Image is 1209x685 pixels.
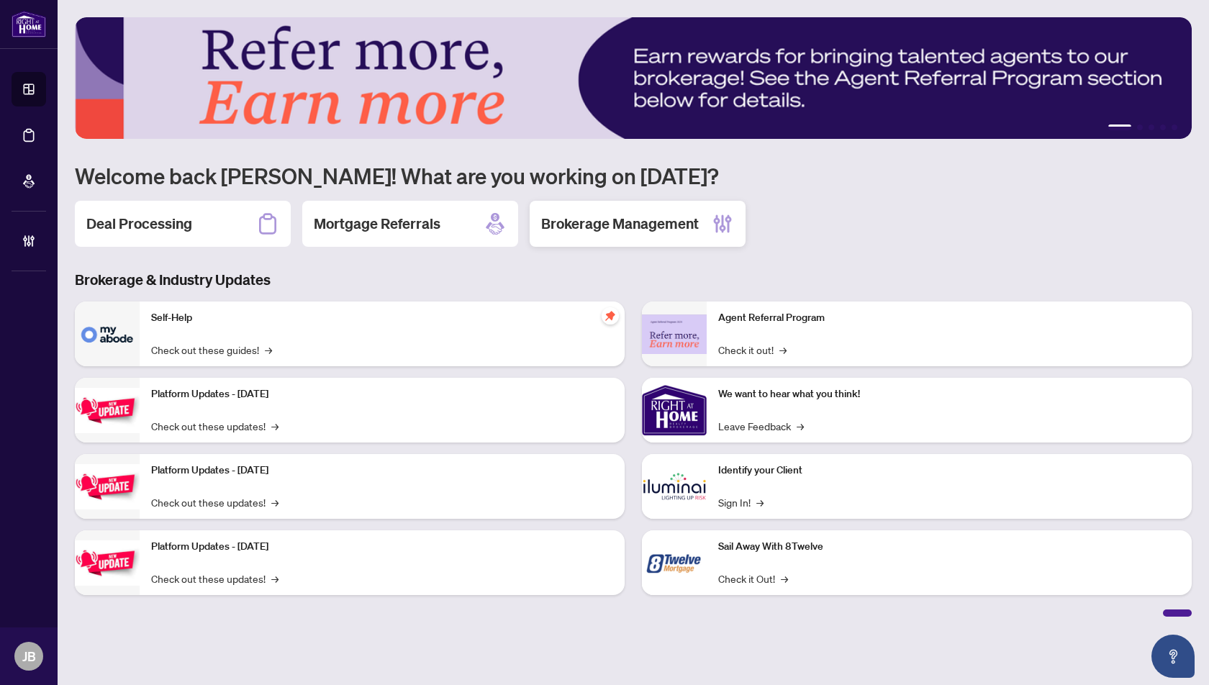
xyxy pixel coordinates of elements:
p: Identify your Client [718,463,1180,478]
span: → [271,418,279,434]
img: Platform Updates - June 23, 2025 [75,540,140,586]
a: Check out these updates!→ [151,571,279,586]
img: logo [12,11,46,37]
img: Identify your Client [642,454,707,519]
h2: Deal Processing [86,214,192,234]
button: 5 [1172,124,1177,130]
span: → [756,494,764,510]
a: Sign In!→ [718,494,764,510]
img: We want to hear what you think! [642,378,707,443]
button: 4 [1160,124,1166,130]
span: → [271,571,279,586]
span: → [265,342,272,358]
a: Check out these guides!→ [151,342,272,358]
h2: Mortgage Referrals [314,214,440,234]
img: Platform Updates - July 8, 2025 [75,464,140,509]
p: Sail Away With 8Twelve [718,539,1180,555]
span: JB [22,646,36,666]
p: Platform Updates - [DATE] [151,463,613,478]
a: Check out these updates!→ [151,494,279,510]
a: Check it Out!→ [718,571,788,586]
img: Slide 0 [75,17,1192,139]
p: Self-Help [151,310,613,326]
p: Agent Referral Program [718,310,1180,326]
span: → [271,494,279,510]
img: Self-Help [75,301,140,366]
p: Platform Updates - [DATE] [151,539,613,555]
a: Check it out!→ [718,342,787,358]
a: Check out these updates!→ [151,418,279,434]
button: 2 [1137,124,1143,130]
span: → [797,418,804,434]
h3: Brokerage & Industry Updates [75,270,1192,290]
img: Sail Away With 8Twelve [642,530,707,595]
span: → [781,571,788,586]
button: 3 [1149,124,1154,130]
p: Platform Updates - [DATE] [151,386,613,402]
button: Open asap [1151,635,1195,678]
h1: Welcome back [PERSON_NAME]! What are you working on [DATE]? [75,162,1192,189]
img: Platform Updates - July 21, 2025 [75,388,140,433]
span: → [779,342,787,358]
p: We want to hear what you think! [718,386,1180,402]
img: Agent Referral Program [642,314,707,354]
h2: Brokerage Management [541,214,699,234]
span: pushpin [602,307,619,325]
a: Leave Feedback→ [718,418,804,434]
button: 1 [1108,124,1131,130]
